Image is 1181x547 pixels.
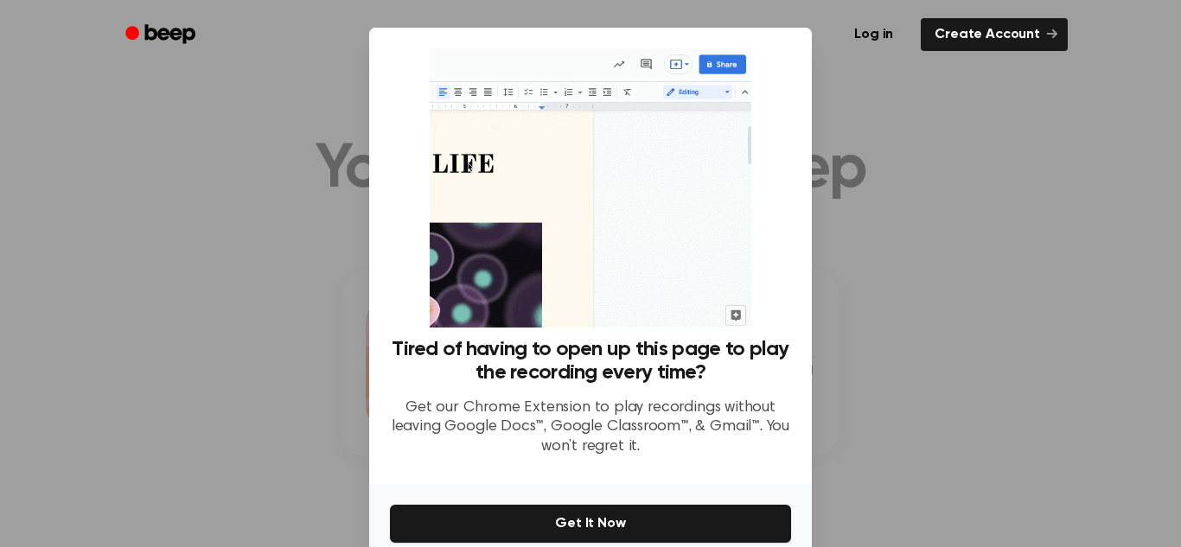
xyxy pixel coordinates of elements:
a: Create Account [921,18,1068,51]
a: Log in [837,15,910,54]
p: Get our Chrome Extension to play recordings without leaving Google Docs™, Google Classroom™, & Gm... [390,398,791,457]
img: Beep extension in action [430,48,750,328]
button: Get It Now [390,505,791,543]
a: Beep [113,18,211,52]
h3: Tired of having to open up this page to play the recording every time? [390,338,791,385]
